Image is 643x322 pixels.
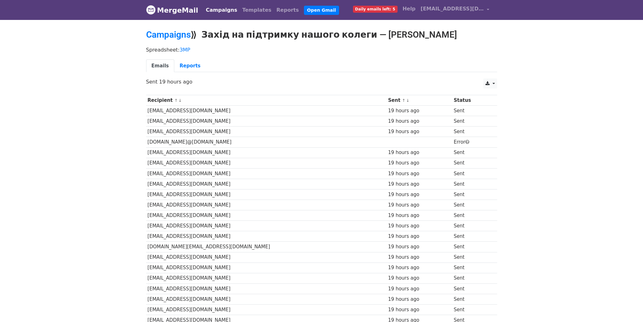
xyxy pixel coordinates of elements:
td: Sent [452,273,491,283]
td: [EMAIL_ADDRESS][DOMAIN_NAME] [146,252,387,263]
td: [DOMAIN_NAME]@[DOMAIN_NAME] [146,137,387,147]
th: Sent [386,95,452,106]
td: [EMAIL_ADDRESS][DOMAIN_NAME] [146,189,387,200]
p: Spreadsheet: [146,46,497,53]
td: Sent [452,147,491,158]
a: [EMAIL_ADDRESS][DOMAIN_NAME] [418,3,492,17]
div: 19 hours ago [388,222,451,230]
td: [EMAIL_ADDRESS][DOMAIN_NAME] [146,263,387,273]
div: 19 hours ago [388,243,451,251]
td: Sent [452,168,491,179]
a: ↑ [402,98,405,103]
a: Campaigns [146,29,191,40]
td: Sent [452,283,491,294]
th: Recipient [146,95,387,106]
td: [EMAIL_ADDRESS][DOMAIN_NAME] [146,179,387,189]
a: Daily emails left: 5 [350,3,400,15]
div: 19 hours ago [388,254,451,261]
td: [EMAIL_ADDRESS][DOMAIN_NAME] [146,106,387,116]
div: 19 hours ago [388,233,451,240]
td: [EMAIL_ADDRESS][DOMAIN_NAME] [146,283,387,294]
div: 19 hours ago [388,212,451,219]
td: [EMAIL_ADDRESS][DOMAIN_NAME] [146,273,387,283]
a: ↓ [178,98,182,103]
td: Error [452,137,491,147]
td: [EMAIL_ADDRESS][DOMAIN_NAME] [146,127,387,137]
td: Sent [452,231,491,242]
div: 19 hours ago [388,306,451,313]
a: Help [400,3,418,15]
span: [EMAIL_ADDRESS][DOMAIN_NAME] [421,5,484,13]
div: 19 hours ago [388,264,451,271]
td: Sent [452,200,491,210]
td: Sent [452,252,491,263]
td: Sent [452,263,491,273]
td: [EMAIL_ADDRESS][DOMAIN_NAME] [146,210,387,221]
a: Reports [174,59,206,72]
div: 19 hours ago [388,128,451,135]
th: Status [452,95,491,106]
a: Reports [274,4,301,16]
div: 19 hours ago [388,296,451,303]
h2: ⟫ Захід на підтримку нашого колеги — [PERSON_NAME] [146,29,497,40]
div: 19 hours ago [388,107,451,115]
td: Sent [452,106,491,116]
div: 19 hours ago [388,118,451,125]
a: ↓ [406,98,410,103]
span: Daily emails left: 5 [353,6,398,13]
td: Sent [452,179,491,189]
td: [EMAIL_ADDRESS][DOMAIN_NAME] [146,168,387,179]
td: Sent [452,158,491,168]
td: [EMAIL_ADDRESS][DOMAIN_NAME] [146,200,387,210]
div: 19 hours ago [388,181,451,188]
div: 19 hours ago [388,285,451,293]
td: Sent [452,221,491,231]
div: 19 hours ago [388,149,451,156]
td: [EMAIL_ADDRESS][DOMAIN_NAME] [146,304,387,315]
p: Sent 19 hours ago [146,78,497,85]
td: [DOMAIN_NAME][EMAIL_ADDRESS][DOMAIN_NAME] [146,242,387,252]
td: [EMAIL_ADDRESS][DOMAIN_NAME] [146,221,387,231]
td: Sent [452,294,491,304]
a: MergeMail [146,3,198,17]
a: Campaigns [203,4,240,16]
td: Sent [452,189,491,200]
div: 19 hours ago [388,275,451,282]
a: ЗМР [180,47,190,53]
td: Sent [452,127,491,137]
img: MergeMail logo [146,5,156,15]
td: [EMAIL_ADDRESS][DOMAIN_NAME] [146,147,387,158]
td: [EMAIL_ADDRESS][DOMAIN_NAME] [146,116,387,127]
div: 19 hours ago [388,201,451,209]
div: 19 hours ago [388,191,451,198]
a: Open Gmail [304,6,339,15]
a: Templates [240,4,274,16]
td: Sent [452,210,491,221]
div: 19 hours ago [388,159,451,167]
div: 19 hours ago [388,170,451,177]
td: Sent [452,116,491,127]
td: [EMAIL_ADDRESS][DOMAIN_NAME] [146,231,387,242]
a: Emails [146,59,174,72]
td: Sent [452,304,491,315]
td: Sent [452,242,491,252]
td: [EMAIL_ADDRESS][DOMAIN_NAME] [146,294,387,304]
a: ↑ [174,98,178,103]
td: [EMAIL_ADDRESS][DOMAIN_NAME] [146,158,387,168]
